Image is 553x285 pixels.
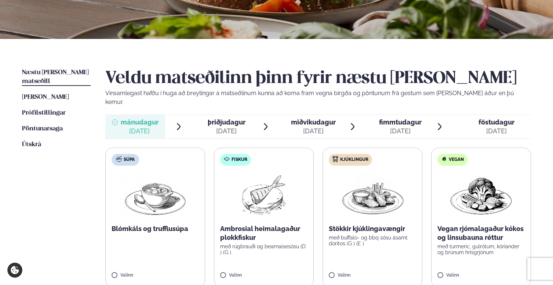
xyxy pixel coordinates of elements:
p: Vinsamlegast hafðu í huga að breytingar á matseðlinum kunna að koma fram vegna birgða og pöntunum... [105,89,531,107]
p: Blómkáls og trufflusúpa [112,224,199,233]
p: með turmeric, gulrótum, kóríander og brúnum hrísgrjónum [437,243,525,255]
span: Fiskur [232,157,247,163]
img: Soup.png [123,172,188,219]
span: fimmtudagur [379,118,422,126]
span: Vegan [449,157,464,163]
p: Stökkir kjúklingavængir [329,224,416,233]
p: Vegan rjómalagaður kókos og linsubauna réttur [437,224,525,242]
span: Útskrá [22,141,41,148]
img: Vegan.png [449,172,513,219]
span: [PERSON_NAME] [22,94,69,100]
span: Súpa [124,157,135,163]
h2: Veldu matseðilinn þinn fyrir næstu [PERSON_NAME] [105,68,531,89]
img: soup.svg [116,156,122,162]
a: Næstu [PERSON_NAME] matseðill [22,68,91,86]
img: fish.png [240,172,287,219]
a: Cookie settings [7,263,22,278]
span: þriðjudagur [208,118,245,126]
span: Pöntunarsaga [22,126,63,132]
div: [DATE] [379,127,422,136]
div: [DATE] [208,127,245,136]
span: Prófílstillingar [22,110,66,116]
img: chicken.svg [332,156,338,162]
span: miðvikudagur [291,118,336,126]
div: [DATE] [479,127,514,136]
img: Chicken-wings-legs.png [340,172,405,219]
div: [DATE] [291,127,336,136]
div: [DATE] [121,127,159,136]
img: fish.svg [224,156,230,162]
a: [PERSON_NAME] [22,93,69,102]
span: Næstu [PERSON_NAME] matseðill [22,69,89,84]
a: Pöntunarsaga [22,125,63,133]
img: Vegan.svg [441,156,447,162]
p: með buffalo- og bbq sósu ásamt doritos (G ) (E ) [329,235,416,246]
p: Ambrosial heimalagaður plokkfiskur [220,224,308,242]
span: Kjúklingur [340,157,368,163]
a: Prófílstillingar [22,109,66,118]
span: mánudagur [121,118,159,126]
a: Útskrá [22,140,41,149]
p: með rúgbrauði og bearnaisesósu (D ) (G ) [220,243,308,255]
span: föstudagur [479,118,514,126]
